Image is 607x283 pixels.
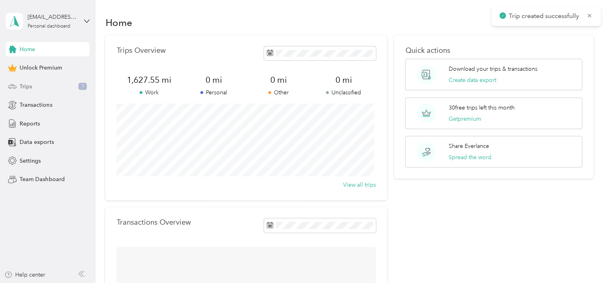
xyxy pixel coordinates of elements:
[20,101,52,109] span: Transactions
[311,74,376,86] span: 0 mi
[449,153,491,161] button: Spread the word
[116,88,181,97] p: Work
[78,83,87,90] span: 1
[4,271,45,279] button: Help center
[28,13,78,21] div: [EMAIL_ADDRESS][DOMAIN_NAME]
[20,175,64,183] span: Team Dashboard
[246,74,311,86] span: 0 mi
[311,88,376,97] p: Unclassified
[20,45,35,54] span: Home
[20,138,54,146] span: Data exports
[105,18,132,27] h1: Home
[449,142,489,150] p: Share Everlance
[449,76,496,84] button: Create data export
[20,120,40,128] span: Reports
[28,24,70,29] div: Personal dashboard
[449,104,515,112] p: 30 free trips left this month
[182,74,246,86] span: 0 mi
[116,46,165,55] p: Trips Overview
[509,11,581,21] p: Trip created successfully
[182,88,246,97] p: Personal
[449,65,537,73] p: Download your trips & transactions
[562,238,607,283] iframe: Everlance-gr Chat Button Frame
[405,46,582,55] p: Quick actions
[20,64,62,72] span: Unlock Premium
[20,157,41,165] span: Settings
[449,115,481,123] button: Getpremium
[343,181,376,189] button: View all trips
[116,74,181,86] span: 1,627.55 mi
[246,88,311,97] p: Other
[20,82,32,91] span: Trips
[116,218,190,227] p: Transactions Overview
